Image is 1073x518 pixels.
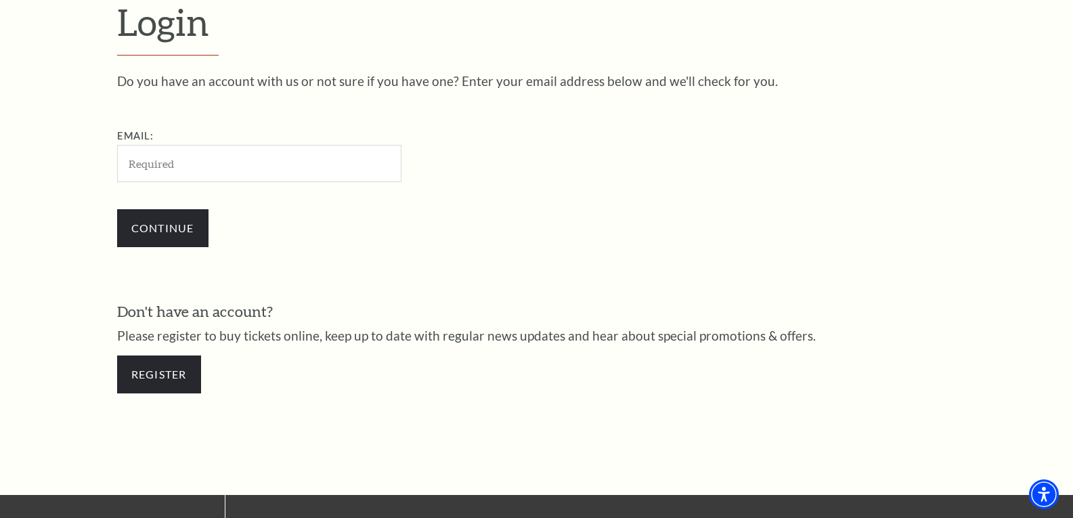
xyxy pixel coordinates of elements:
h3: Don't have an account? [117,301,957,322]
label: Email: [117,130,154,142]
input: Required [117,145,401,182]
div: Accessibility Menu [1029,479,1059,509]
a: Register [117,355,201,393]
input: Submit button [117,209,209,247]
p: Please register to buy tickets online, keep up to date with regular news updates and hear about s... [117,329,957,342]
p: Do you have an account with us or not sure if you have one? Enter your email address below and we... [117,74,957,87]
